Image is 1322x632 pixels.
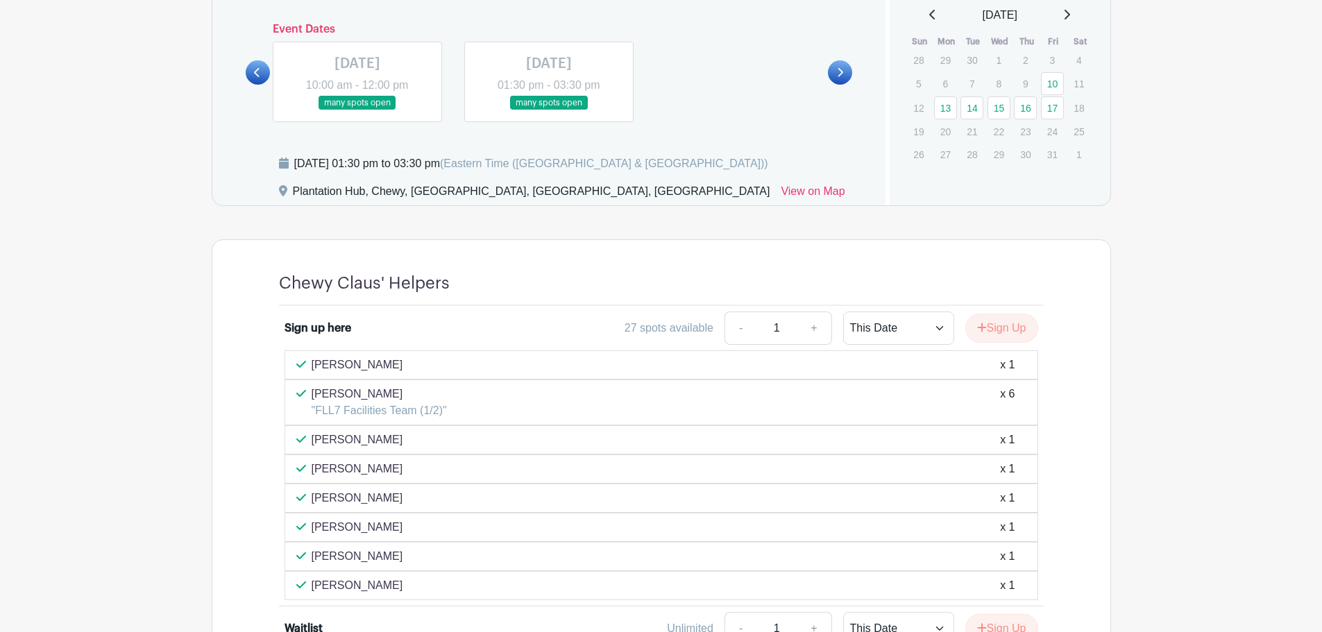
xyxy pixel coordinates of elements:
[934,96,957,119] a: 13
[312,461,403,477] p: [PERSON_NAME]
[960,96,983,119] a: 14
[987,35,1014,49] th: Wed
[907,121,930,142] p: 19
[312,519,403,536] p: [PERSON_NAME]
[934,73,957,94] p: 6
[294,155,768,172] div: [DATE] 01:30 pm to 03:30 pm
[1041,96,1064,119] a: 17
[1067,97,1090,119] p: 18
[1041,49,1064,71] p: 3
[934,49,957,71] p: 29
[1000,577,1015,594] div: x 1
[960,73,983,94] p: 7
[1000,519,1015,536] div: x 1
[988,96,1010,119] a: 15
[934,144,957,165] p: 27
[960,35,987,49] th: Tue
[312,548,403,565] p: [PERSON_NAME]
[312,490,403,506] p: [PERSON_NAME]
[906,35,933,49] th: Sun
[781,183,845,205] a: View on Map
[988,49,1010,71] p: 1
[312,386,447,402] p: [PERSON_NAME]
[907,49,930,71] p: 28
[285,320,351,336] div: Sign up here
[933,35,960,49] th: Mon
[907,144,930,165] p: 26
[1000,432,1015,448] div: x 1
[1014,96,1037,119] a: 16
[960,121,983,142] p: 21
[1041,144,1064,165] p: 31
[988,121,1010,142] p: 22
[934,121,957,142] p: 20
[797,311,831,345] a: +
[1040,35,1067,49] th: Fri
[960,144,983,165] p: 28
[1041,72,1064,95] a: 10
[1013,35,1040,49] th: Thu
[312,577,403,594] p: [PERSON_NAME]
[279,273,450,293] h4: Chewy Claus' Helpers
[983,7,1017,24] span: [DATE]
[965,314,1038,343] button: Sign Up
[625,320,713,336] div: 27 spots available
[988,144,1010,165] p: 29
[1067,121,1090,142] p: 25
[440,157,768,169] span: (Eastern Time ([GEOGRAPHIC_DATA] & [GEOGRAPHIC_DATA]))
[293,183,770,205] div: Plantation Hub, Chewy, [GEOGRAPHIC_DATA], [GEOGRAPHIC_DATA], [GEOGRAPHIC_DATA]
[312,402,447,419] p: "FLL7 Facilities Team (1/2)"
[988,73,1010,94] p: 8
[907,73,930,94] p: 5
[1067,73,1090,94] p: 11
[1000,386,1015,419] div: x 6
[1067,35,1094,49] th: Sat
[1067,144,1090,165] p: 1
[1067,49,1090,71] p: 4
[1000,548,1015,565] div: x 1
[1014,144,1037,165] p: 30
[1000,490,1015,506] div: x 1
[960,49,983,71] p: 30
[1041,121,1064,142] p: 24
[1014,73,1037,94] p: 9
[907,97,930,119] p: 12
[724,311,756,345] a: -
[1014,121,1037,142] p: 23
[312,357,403,373] p: [PERSON_NAME]
[312,432,403,448] p: [PERSON_NAME]
[270,23,829,36] h6: Event Dates
[1014,49,1037,71] p: 2
[1000,461,1015,477] div: x 1
[1000,357,1015,373] div: x 1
